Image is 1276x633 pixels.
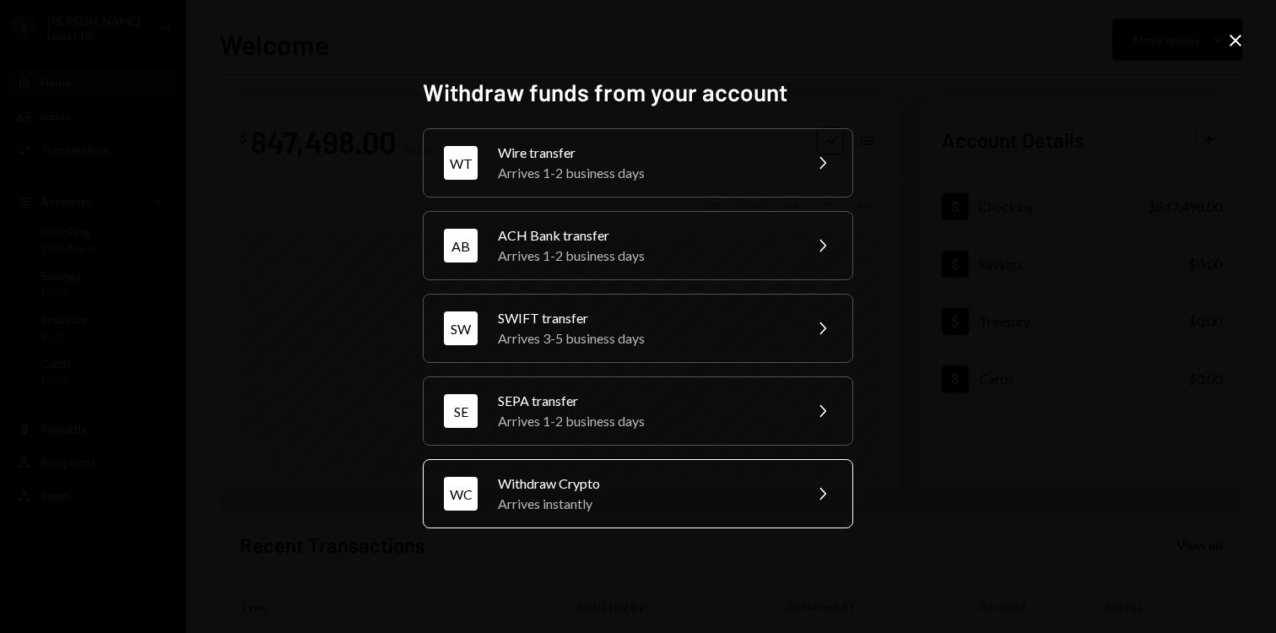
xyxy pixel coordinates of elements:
[498,391,792,411] div: SEPA transfer
[423,376,853,446] button: SESEPA transferArrives 1-2 business days
[423,76,853,109] h2: Withdraw funds from your account
[498,163,792,183] div: Arrives 1-2 business days
[444,394,478,428] div: SE
[444,311,478,345] div: SW
[498,246,792,266] div: Arrives 1-2 business days
[423,211,853,280] button: ABACH Bank transferArrives 1-2 business days
[444,229,478,262] div: AB
[498,473,792,494] div: Withdraw Crypto
[498,411,792,431] div: Arrives 1-2 business days
[498,225,792,246] div: ACH Bank transfer
[423,459,853,528] button: WCWithdraw CryptoArrives instantly
[498,143,792,163] div: Wire transfer
[423,128,853,197] button: WTWire transferArrives 1-2 business days
[444,146,478,180] div: WT
[498,328,792,349] div: Arrives 3-5 business days
[498,494,792,514] div: Arrives instantly
[444,477,478,511] div: WC
[423,294,853,363] button: SWSWIFT transferArrives 3-5 business days
[498,308,792,328] div: SWIFT transfer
